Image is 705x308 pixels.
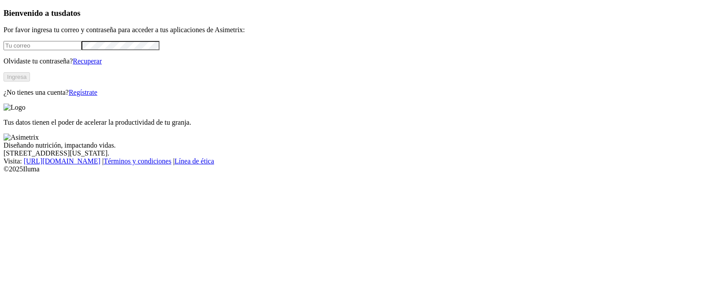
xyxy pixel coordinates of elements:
button: Ingresa [4,72,30,82]
a: Términos y condiciones [104,157,171,165]
div: Diseñando nutrición, impactando vidas. [4,141,701,149]
a: Regístrate [69,89,97,96]
div: © 2025 Iluma [4,165,701,173]
p: Por favor ingresa tu correo y contraseña para acceder a tus aplicaciones de Asimetrix: [4,26,701,34]
img: Asimetrix [4,134,39,141]
span: datos [62,8,81,18]
a: [URL][DOMAIN_NAME] [24,157,100,165]
img: Logo [4,104,26,111]
h3: Bienvenido a tus [4,8,701,18]
div: [STREET_ADDRESS][US_STATE]. [4,149,701,157]
input: Tu correo [4,41,82,50]
p: Olvidaste tu contraseña? [4,57,701,65]
div: Visita : | | [4,157,701,165]
a: Recuperar [73,57,102,65]
a: Línea de ética [174,157,214,165]
p: Tus datos tienen el poder de acelerar la productividad de tu granja. [4,119,701,126]
p: ¿No tienes una cuenta? [4,89,701,96]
